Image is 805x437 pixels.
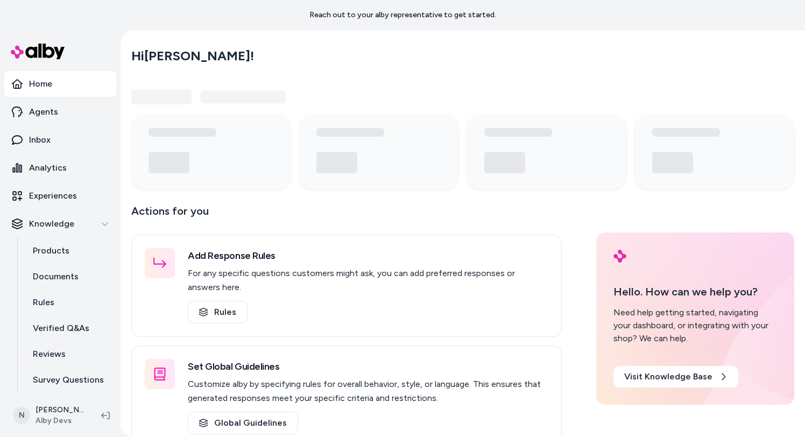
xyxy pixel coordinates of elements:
[131,48,254,64] h2: Hi [PERSON_NAME] !
[22,238,116,264] a: Products
[13,407,30,424] span: N
[11,44,65,59] img: alby Logo
[33,348,66,361] p: Reviews
[188,266,548,294] p: For any specific questions customers might ask, you can add preferred responses or answers here.
[33,270,79,283] p: Documents
[33,322,89,335] p: Verified Q&As
[309,10,496,20] p: Reach out to your alby representative to get started.
[29,217,74,230] p: Knowledge
[22,264,116,290] a: Documents
[4,155,116,181] a: Analytics
[29,189,77,202] p: Experiences
[36,415,84,426] span: Alby Devs
[4,99,116,125] a: Agents
[29,161,67,174] p: Analytics
[36,405,84,415] p: [PERSON_NAME]
[4,183,116,209] a: Experiences
[22,367,116,393] a: Survey Questions
[4,127,116,153] a: Inbox
[22,341,116,367] a: Reviews
[613,284,777,300] p: Hello. How can we help you?
[29,105,58,118] p: Agents
[188,359,548,374] h3: Set Global Guidelines
[29,77,52,90] p: Home
[188,301,248,323] a: Rules
[613,250,626,263] img: alby Logo
[22,315,116,341] a: Verified Q&As
[131,202,562,228] p: Actions for you
[29,133,51,146] p: Inbox
[22,290,116,315] a: Rules
[33,373,104,386] p: Survey Questions
[33,244,69,257] p: Products
[6,398,93,433] button: N[PERSON_NAME]Alby Devs
[613,306,777,345] div: Need help getting started, navigating your dashboard, or integrating with your shop? We can help.
[4,71,116,97] a: Home
[188,248,548,263] h3: Add Response Rules
[4,211,116,237] button: Knowledge
[33,296,54,309] p: Rules
[188,412,298,434] a: Global Guidelines
[613,366,738,387] a: Visit Knowledge Base
[188,377,548,405] p: Customize alby by specifying rules for overall behavior, style, or language. This ensures that ge...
